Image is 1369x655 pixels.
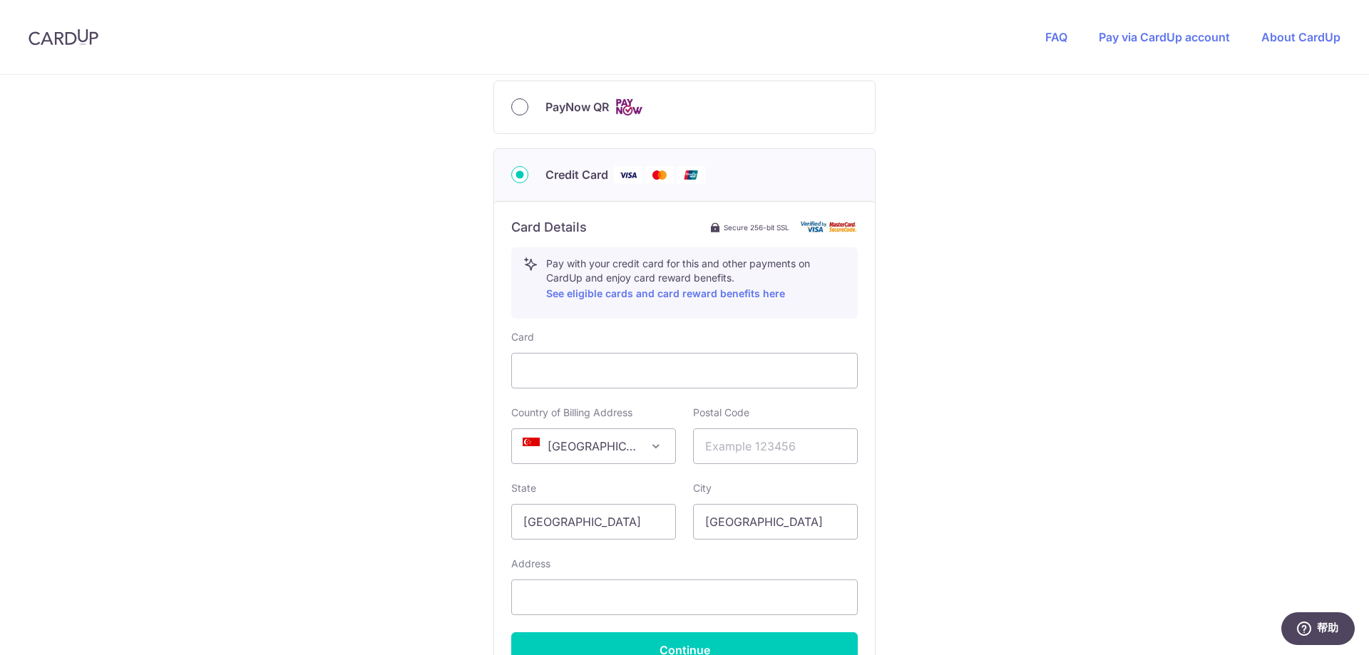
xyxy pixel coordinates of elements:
[511,219,587,236] h6: Card Details
[511,98,858,116] div: PayNow QR Cards logo
[546,257,846,302] p: Pay with your credit card for this and other payments on CardUp and enjoy card reward benefits.
[545,166,608,183] span: Credit Card
[545,98,609,115] span: PayNow QR
[645,166,674,184] img: Mastercard
[511,166,858,184] div: Credit Card Visa Mastercard Union Pay
[523,362,846,379] iframe: Secure card payment input frame
[29,29,98,46] img: CardUp
[1099,30,1230,44] a: Pay via CardUp account
[1045,30,1067,44] a: FAQ
[693,481,712,495] label: City
[511,557,550,571] label: Address
[677,166,705,184] img: Union Pay
[511,428,676,464] span: Singapore
[693,406,749,420] label: Postal Code
[801,221,858,233] img: card secure
[511,406,632,420] label: Country of Billing Address
[1261,30,1340,44] a: About CardUp
[511,481,536,495] label: State
[546,287,785,299] a: See eligible cards and card reward benefits here
[615,98,643,116] img: Cards logo
[512,429,675,463] span: Singapore
[511,330,534,344] label: Card
[1281,612,1355,648] iframe: 打开一个小组件，您可以在其中找到更多信息
[724,222,789,233] span: Secure 256-bit SSL
[614,166,642,184] img: Visa
[693,428,858,464] input: Example 123456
